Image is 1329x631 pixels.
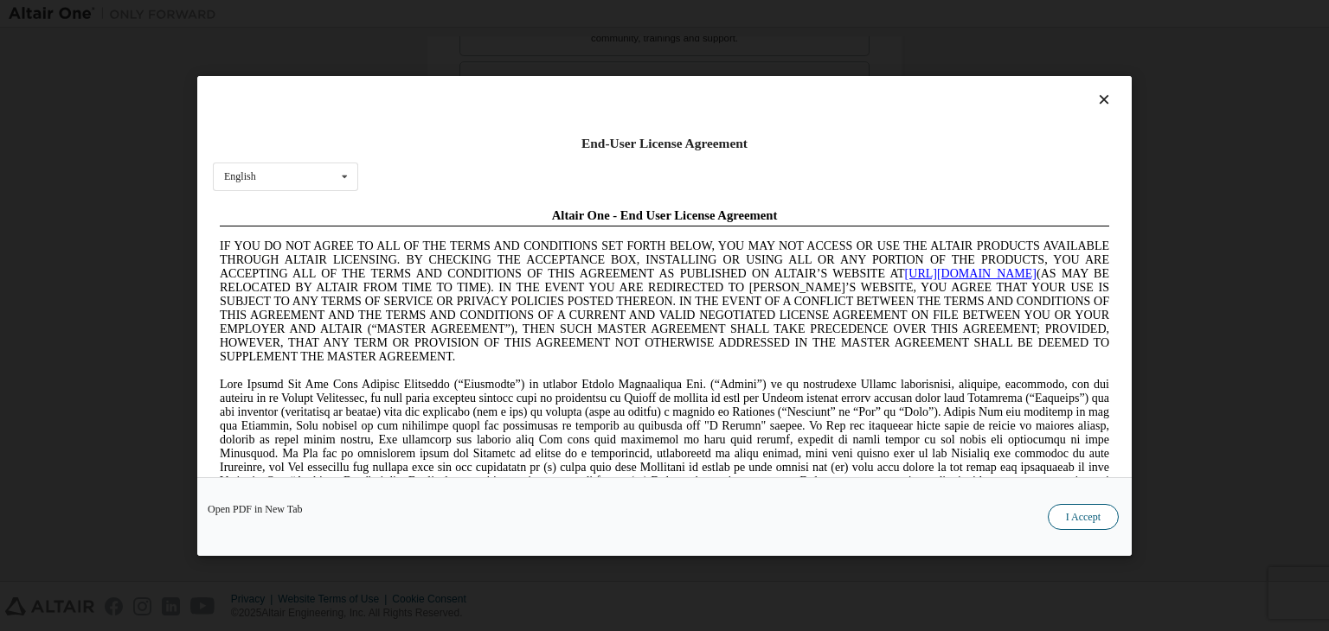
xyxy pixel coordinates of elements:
[7,176,896,300] span: Lore Ipsumd Sit Ame Cons Adipisc Elitseddo (“Eiusmodte”) in utlabor Etdolo Magnaaliqua Eni. (“Adm...
[213,135,1116,152] div: End-User License Agreement
[1048,504,1119,530] button: I Accept
[692,66,824,79] a: [URL][DOMAIN_NAME]
[208,504,303,514] a: Open PDF in New Tab
[339,7,565,21] span: Altair One - End User License Agreement
[7,38,896,162] span: IF YOU DO NOT AGREE TO ALL OF THE TERMS AND CONDITIONS SET FORTH BELOW, YOU MAY NOT ACCESS OR USE...
[224,171,256,182] div: English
